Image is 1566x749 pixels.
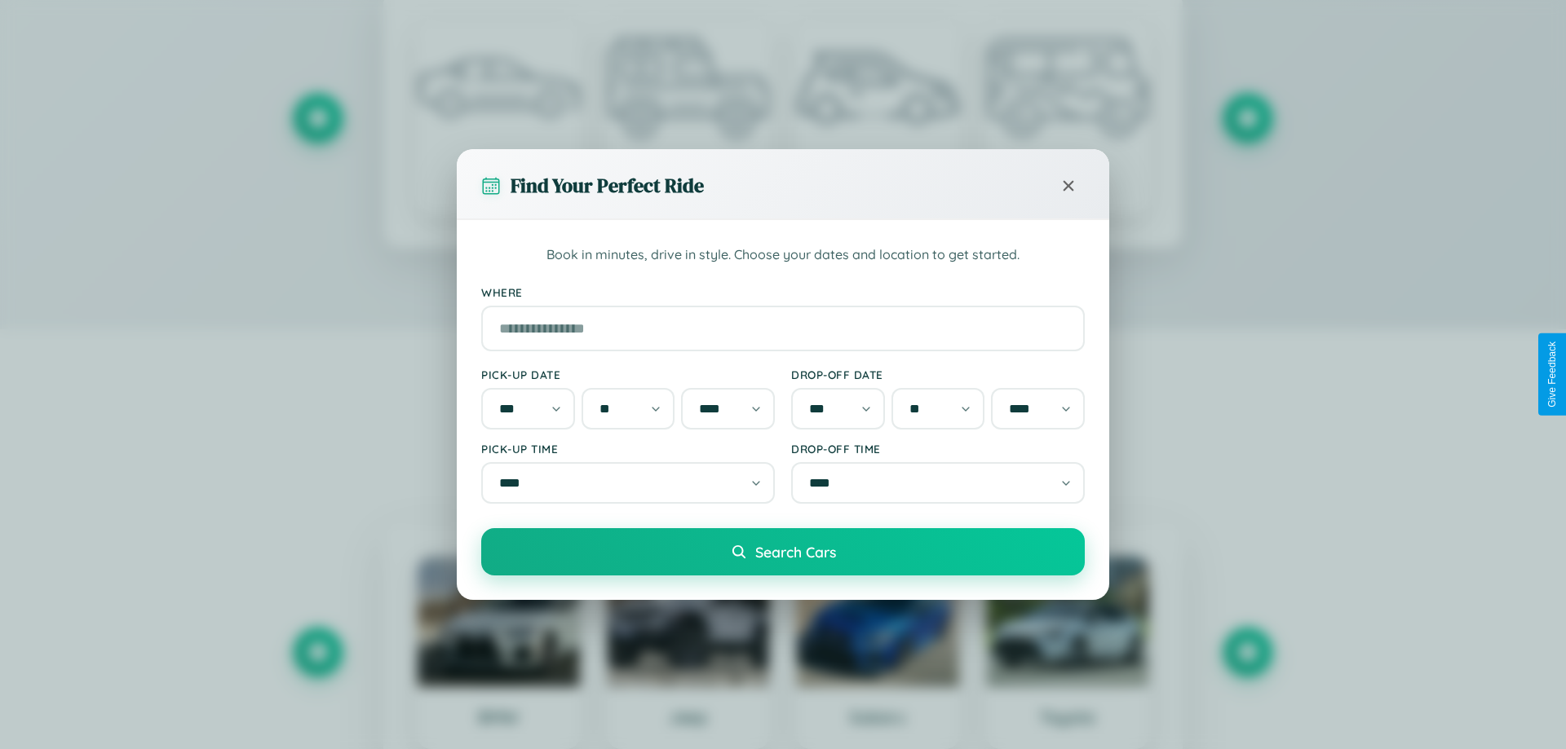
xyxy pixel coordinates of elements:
[481,285,1085,299] label: Where
[791,442,1085,456] label: Drop-off Time
[511,172,704,199] h3: Find Your Perfect Ride
[481,528,1085,575] button: Search Cars
[481,442,775,456] label: Pick-up Time
[755,543,836,561] span: Search Cars
[481,368,775,381] label: Pick-up Date
[791,368,1085,381] label: Drop-off Date
[481,245,1085,266] p: Book in minutes, drive in style. Choose your dates and location to get started.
